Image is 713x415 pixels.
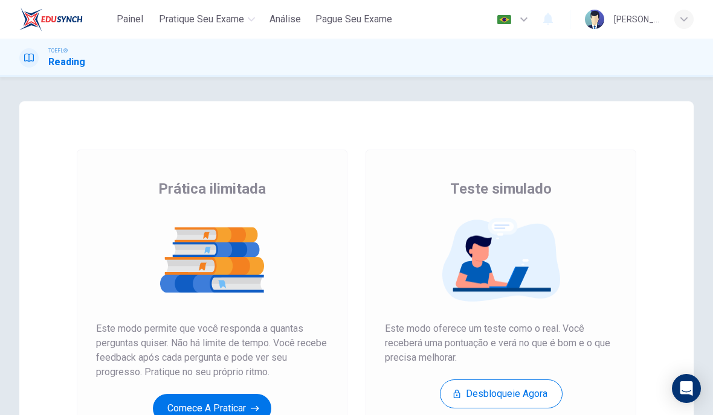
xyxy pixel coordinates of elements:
span: Este modo oferece um teste como o real. Você receberá uma pontuação e verá no que é bom e o que p... [385,322,617,365]
img: EduSynch logo [19,7,83,31]
img: pt [497,15,512,24]
button: Painel [111,8,149,30]
a: EduSynch logo [19,7,111,31]
div: Open Intercom Messenger [672,374,701,403]
span: Teste simulado [450,179,552,198]
img: Profile picture [585,10,604,29]
span: Este modo permite que você responda a quantas perguntas quiser. Não há limite de tempo. Você rece... [96,322,328,379]
span: Painel [117,12,143,27]
button: Desbloqueie agora [440,379,563,408]
h1: Reading [48,55,85,69]
button: Pague Seu Exame [311,8,397,30]
div: [PERSON_NAME] [614,12,660,27]
span: Prática ilimitada [158,179,266,198]
button: Pratique seu exame [154,8,260,30]
span: TOEFL® [48,46,68,55]
button: Análise [265,8,306,30]
span: Análise [269,12,301,27]
span: Pratique seu exame [159,12,244,27]
span: Pague Seu Exame [315,12,392,27]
